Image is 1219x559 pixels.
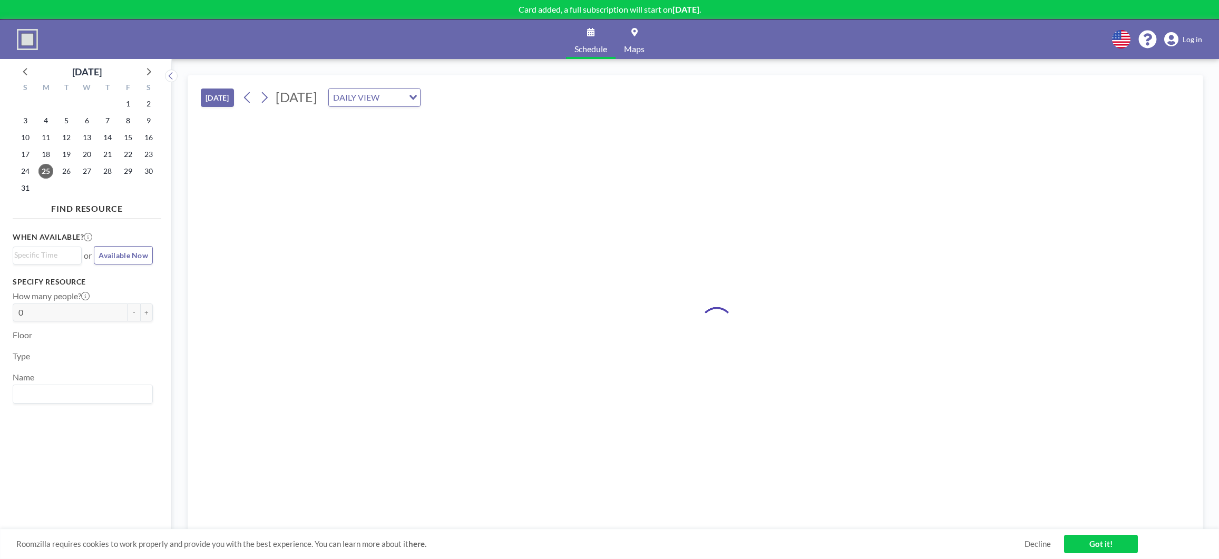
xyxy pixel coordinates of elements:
button: Available Now [94,246,153,264]
span: Thursday, August 14, 2025 [100,130,115,145]
span: Sunday, August 3, 2025 [18,113,33,128]
span: Tuesday, August 12, 2025 [59,130,74,145]
span: Tuesday, August 19, 2025 [59,147,74,162]
span: Saturday, August 30, 2025 [141,164,156,179]
div: T [97,82,118,95]
span: Sunday, August 10, 2025 [18,130,33,145]
span: DAILY VIEW [331,91,382,104]
span: Wednesday, August 6, 2025 [80,113,94,128]
span: Monday, August 4, 2025 [38,113,53,128]
label: Type [13,351,30,361]
span: Sunday, August 31, 2025 [18,181,33,195]
span: Maps [624,45,645,53]
div: S [15,82,36,95]
a: Log in [1164,32,1202,47]
div: S [138,82,159,95]
span: Thursday, August 21, 2025 [100,147,115,162]
span: Monday, August 25, 2025 [38,164,53,179]
span: Thursday, August 28, 2025 [100,164,115,179]
span: Available Now [99,251,148,260]
span: Tuesday, August 26, 2025 [59,164,74,179]
label: How many people? [13,291,90,301]
span: or [84,250,92,261]
div: W [77,82,97,95]
h3: Specify resource [13,277,153,287]
a: here. [408,539,426,548]
div: M [36,82,56,95]
div: Search for option [13,247,81,263]
span: Saturday, August 23, 2025 [141,147,156,162]
span: Roomzilla requires cookies to work properly and provide you with the best experience. You can lea... [16,539,1025,549]
span: Wednesday, August 13, 2025 [80,130,94,145]
span: Sunday, August 24, 2025 [18,164,33,179]
input: Search for option [14,387,147,401]
label: Floor [13,330,32,340]
span: Sunday, August 17, 2025 [18,147,33,162]
div: F [118,82,138,95]
span: Schedule [574,45,607,53]
input: Search for option [383,91,403,104]
h4: FIND RESOURCE [13,199,161,214]
span: Wednesday, August 27, 2025 [80,164,94,179]
span: Tuesday, August 5, 2025 [59,113,74,128]
span: [DATE] [276,89,317,105]
span: Friday, August 22, 2025 [121,147,135,162]
span: Friday, August 15, 2025 [121,130,135,145]
span: Monday, August 18, 2025 [38,147,53,162]
span: Saturday, August 9, 2025 [141,113,156,128]
div: Search for option [13,385,152,403]
a: Decline [1025,539,1051,549]
span: Saturday, August 16, 2025 [141,130,156,145]
span: Monday, August 11, 2025 [38,130,53,145]
div: T [56,82,77,95]
input: Search for option [14,249,75,261]
span: Wednesday, August 20, 2025 [80,147,94,162]
span: Saturday, August 2, 2025 [141,96,156,111]
img: organization-logo [17,29,38,50]
span: Log in [1183,35,1202,44]
div: Search for option [329,89,420,106]
label: Name [13,372,34,383]
button: - [128,303,140,321]
a: Schedule [566,19,616,59]
button: [DATE] [201,89,234,107]
button: + [140,303,153,321]
span: Friday, August 29, 2025 [121,164,135,179]
a: Got it! [1064,535,1138,553]
a: Maps [616,19,653,59]
span: Thursday, August 7, 2025 [100,113,115,128]
div: [DATE] [72,64,102,79]
span: Friday, August 8, 2025 [121,113,135,128]
b: [DATE] [672,4,699,14]
span: Friday, August 1, 2025 [121,96,135,111]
